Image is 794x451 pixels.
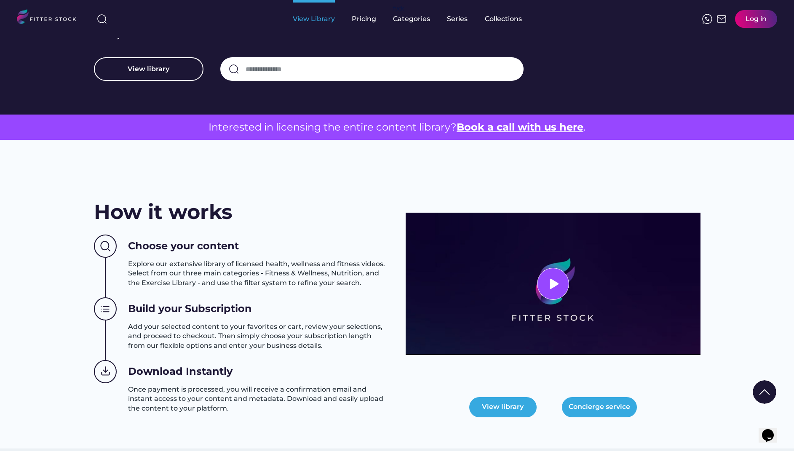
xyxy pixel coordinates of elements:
div: Log in [746,14,767,24]
iframe: chat widget [759,417,786,443]
a: Book a call with us here [457,121,583,133]
img: Group%201000002439.svg [94,360,117,384]
h3: Download Instantly [128,364,233,379]
h2: How it works [94,198,232,226]
img: meteor-icons_whatsapp%20%281%29.svg [702,14,712,24]
button: View library [94,57,203,81]
div: fvck [393,4,404,13]
h3: Build your Subscription [128,302,252,316]
img: Group%201000002438.svg [94,297,117,321]
button: View library [469,397,537,417]
div: Collections [485,14,522,24]
div: Series [447,14,468,24]
img: Group%201000002322%20%281%29.svg [753,380,776,404]
div: Pricing [352,14,376,24]
img: search-normal%203.svg [97,14,107,24]
img: 3977569478e370cc298ad8aabb12f348.png [406,213,700,355]
img: Group%201000002437%20%282%29.svg [94,235,117,258]
div: View Library [293,14,335,24]
h3: Explore our extensive library of licensed health, wellness and fitness videos. Select from our th... [128,259,389,288]
h3: Once payment is processed, you will receive a confirmation email and instant access to your conte... [128,385,389,413]
h3: Add your selected content to your favorites or cart, review your selections, and proceed to check... [128,322,389,350]
img: LOGO.svg [17,9,83,27]
div: Categories [393,14,430,24]
h3: Choose your content [128,239,239,253]
img: search-normal.svg [229,64,239,74]
img: Frame%2051.svg [716,14,727,24]
button: Concierge service [562,397,637,417]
